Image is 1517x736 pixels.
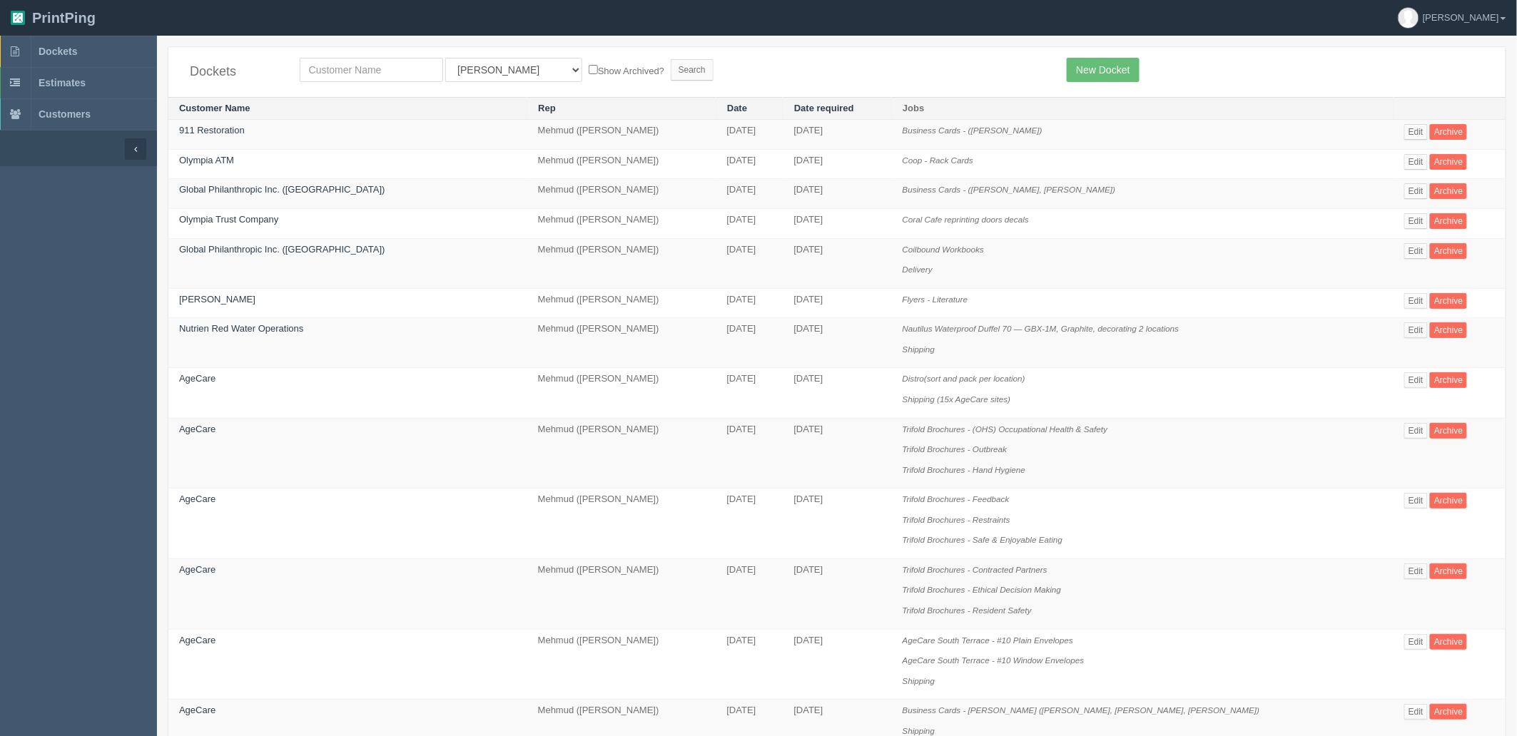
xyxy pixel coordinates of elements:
[716,288,783,318] td: [DATE]
[179,564,215,575] a: AgeCare
[716,149,783,179] td: [DATE]
[179,705,215,715] a: AgeCare
[783,209,892,239] td: [DATE]
[1404,293,1428,309] a: Edit
[716,209,783,239] td: [DATE]
[179,184,385,195] a: Global Philanthropic Inc. ([GEOGRAPHIC_DATA])
[903,605,1032,615] i: Trifold Brochures - Resident Safety
[903,394,1011,404] i: Shipping (15x AgeCare sites)
[716,120,783,150] td: [DATE]
[903,215,1029,224] i: Coral Cafe reprinting doors decals
[1404,243,1428,259] a: Edit
[716,418,783,489] td: [DATE]
[300,58,443,82] input: Customer Name
[716,179,783,209] td: [DATE]
[716,368,783,418] td: [DATE]
[903,344,935,354] i: Shipping
[903,245,984,254] i: Coilbound Workbooks
[1404,704,1428,720] a: Edit
[1430,563,1467,579] a: Archive
[527,489,716,559] td: Mehmud ([PERSON_NAME])
[783,418,892,489] td: [DATE]
[1404,372,1428,388] a: Edit
[783,238,892,288] td: [DATE]
[527,318,716,368] td: Mehmud ([PERSON_NAME])
[179,424,215,434] a: AgeCare
[527,209,716,239] td: Mehmud ([PERSON_NAME])
[903,535,1063,544] i: Trifold Brochures - Safe & Enjoyable Eating
[716,489,783,559] td: [DATE]
[527,149,716,179] td: Mehmud ([PERSON_NAME])
[1430,154,1467,170] a: Archive
[39,108,91,120] span: Customers
[179,214,278,225] a: Olympia Trust Company
[903,374,1025,383] i: Distro(sort and pack per location)
[783,318,892,368] td: [DATE]
[527,120,716,150] td: Mehmud ([PERSON_NAME])
[179,244,385,255] a: Global Philanthropic Inc. ([GEOGRAPHIC_DATA])
[1430,372,1467,388] a: Archive
[716,558,783,629] td: [DATE]
[783,149,892,179] td: [DATE]
[1404,154,1428,170] a: Edit
[903,585,1062,594] i: Trifold Brochures - Ethical Decision Making
[903,444,1008,454] i: Trifold Brochures - Outbreak
[1404,563,1428,579] a: Edit
[783,489,892,559] td: [DATE]
[1430,183,1467,199] a: Archive
[903,726,935,735] i: Shipping
[903,185,1116,194] i: Business Cards - ([PERSON_NAME], [PERSON_NAME])
[794,103,854,113] a: Date required
[11,11,25,25] img: logo-3e63b451c926e2ac314895c53de4908e5d424f24456219fb08d385ab2e579770.png
[39,77,86,88] span: Estimates
[1430,293,1467,309] a: Archive
[589,65,598,74] input: Show Archived?
[527,558,716,629] td: Mehmud ([PERSON_NAME])
[179,373,215,384] a: AgeCare
[903,465,1026,474] i: Trifold Brochures - Hand Hygiene
[783,368,892,418] td: [DATE]
[527,418,716,489] td: Mehmud ([PERSON_NAME])
[783,120,892,150] td: [DATE]
[1430,124,1467,140] a: Archive
[903,265,933,274] i: Delivery
[1430,423,1467,439] a: Archive
[1430,704,1467,720] a: Archive
[1430,243,1467,259] a: Archive
[190,65,278,79] h4: Dockets
[903,295,968,304] i: Flyers - Literature
[1067,58,1139,82] a: New Docket
[716,318,783,368] td: [DATE]
[1404,213,1428,229] a: Edit
[1430,213,1467,229] a: Archive
[527,179,716,209] td: Mehmud ([PERSON_NAME])
[1430,634,1467,650] a: Archive
[903,324,1179,333] i: Nautilus Waterproof Duffel 70 — GBX-1M, Graphite, decorating 2 locations
[179,155,234,165] a: Olympia ATM
[1399,8,1419,28] img: avatar_default-7531ab5dedf162e01f1e0bb0964e6a185e93c5c22dfe317fb01d7f8cd2b1632c.jpg
[783,179,892,209] td: [DATE]
[903,155,973,165] i: Coop - Rack Cards
[903,655,1085,665] i: AgeCare South Terrace - #10 Window Envelopes
[783,629,892,700] td: [DATE]
[179,494,215,504] a: AgeCare
[903,424,1108,434] i: Trifold Brochures - (OHS) Occupational Health & Safety
[39,46,77,57] span: Dockets
[179,294,255,305] a: [PERSON_NAME]
[589,62,664,78] label: Show Archived?
[903,705,1260,715] i: Business Cards - [PERSON_NAME] ([PERSON_NAME], [PERSON_NAME], [PERSON_NAME])
[1404,423,1428,439] a: Edit
[527,238,716,288] td: Mehmud ([PERSON_NAME])
[179,103,250,113] a: Customer Name
[1404,634,1428,650] a: Edit
[892,97,1394,120] th: Jobs
[1404,493,1428,508] a: Edit
[527,629,716,700] td: Mehmud ([PERSON_NAME])
[179,125,245,136] a: 911 Restoration
[903,515,1010,524] i: Trifold Brochures - Restraints
[179,323,303,334] a: Nutrien Red Water Operations
[1404,322,1428,338] a: Edit
[903,676,935,685] i: Shipping
[716,629,783,700] td: [DATE]
[1430,322,1467,338] a: Archive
